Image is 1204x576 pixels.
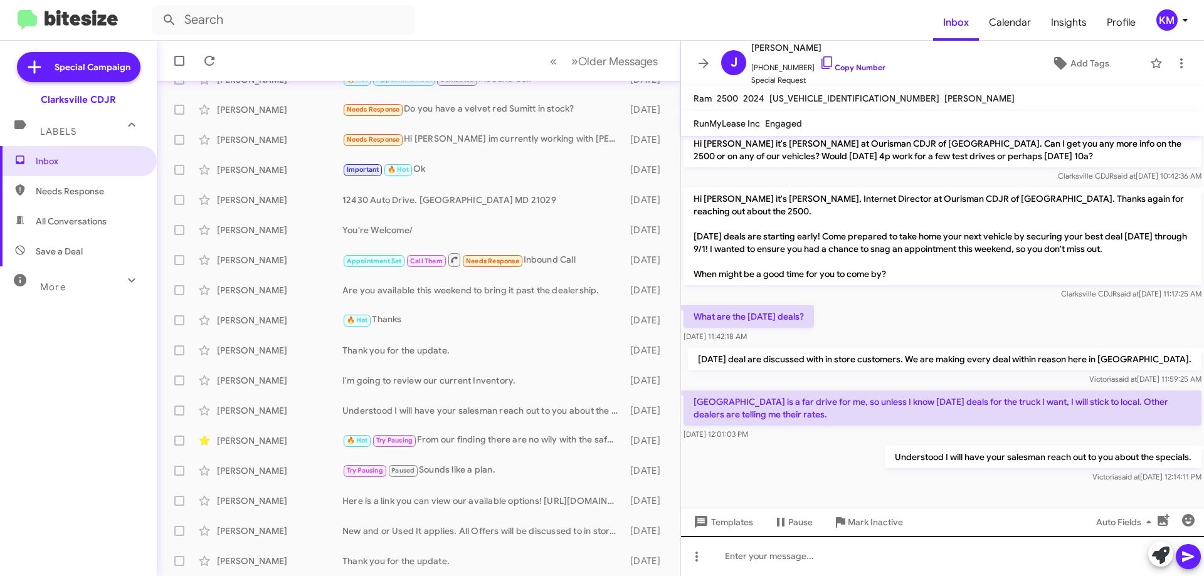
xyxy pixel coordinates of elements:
[578,55,658,68] span: Older Messages
[347,135,400,144] span: Needs Response
[342,495,624,507] div: Here is a link you can view our available options! [URL][DOMAIN_NAME]
[769,93,939,104] span: [US_VEHICLE_IDENTIFICATION_NUMBER]
[342,284,624,296] div: Are you available this weekend to bring it past the dealership.
[217,134,342,146] div: [PERSON_NAME]
[763,511,823,533] button: Pause
[684,187,1201,285] p: Hi [PERSON_NAME] it's [PERSON_NAME], Internet Director at Ourisman CDJR of [GEOGRAPHIC_DATA]. Tha...
[542,48,564,74] button: Previous
[624,194,670,206] div: [DATE]
[347,105,400,113] span: Needs Response
[1089,374,1201,384] span: Victoria [DATE] 11:59:25 AM
[217,374,342,387] div: [PERSON_NAME]
[36,185,142,197] span: Needs Response
[694,93,712,104] span: Ram
[217,495,342,507] div: [PERSON_NAME]
[1041,4,1097,41] span: Insights
[624,434,670,447] div: [DATE]
[691,511,753,533] span: Templates
[1092,472,1201,481] span: Victoria [DATE] 12:14:11 PM
[1015,52,1144,75] button: Add Tags
[36,245,83,258] span: Save a Deal
[684,132,1201,167] p: Hi [PERSON_NAME] it's [PERSON_NAME] at Ourisman CDJR of [GEOGRAPHIC_DATA]. Can I get you any more...
[217,314,342,327] div: [PERSON_NAME]
[1117,289,1139,298] span: said at
[564,48,665,74] button: Next
[55,61,130,73] span: Special Campaign
[1058,171,1201,181] span: Clarksville CDJR [DATE] 10:42:36 AM
[731,53,737,73] span: J
[1146,9,1190,31] button: KM
[217,404,342,417] div: [PERSON_NAME]
[1097,4,1146,41] a: Profile
[944,93,1015,104] span: [PERSON_NAME]
[41,93,116,106] div: Clarksville CDJR
[36,215,107,228] span: All Conversations
[342,344,624,357] div: Thank you for the update.
[217,254,342,266] div: [PERSON_NAME]
[624,134,670,146] div: [DATE]
[684,332,747,341] span: [DATE] 11:42:18 AM
[624,525,670,537] div: [DATE]
[765,118,802,129] span: Engaged
[933,4,979,41] a: Inbox
[217,555,342,567] div: [PERSON_NAME]
[1086,511,1166,533] button: Auto Fields
[979,4,1041,41] a: Calendar
[624,344,670,357] div: [DATE]
[342,132,624,147] div: Hi [PERSON_NAME] im currently working with [PERSON_NAME] at Ourisman to sell these cars we are ju...
[152,5,415,35] input: Search
[347,466,383,474] span: Try Pausing
[624,224,670,236] div: [DATE]
[624,555,670,567] div: [DATE]
[743,93,764,104] span: 2024
[624,464,670,477] div: [DATE]
[342,313,624,327] div: Thanks
[342,374,624,387] div: I'm going to review our current Inventory.
[751,40,885,55] span: [PERSON_NAME]
[624,284,670,296] div: [DATE]
[1115,374,1137,384] span: said at
[624,103,670,116] div: [DATE]
[624,374,670,387] div: [DATE]
[624,404,670,417] div: [DATE]
[347,165,379,174] span: Important
[681,511,763,533] button: Templates
[342,194,624,206] div: 12430 Auto Drive. [GEOGRAPHIC_DATA] MD 21029
[1114,171,1136,181] span: said at
[342,433,624,448] div: From our finding there are no wily with the safety group available at this time.
[342,224,624,236] div: You're Welcome/
[751,55,885,74] span: [PHONE_NUMBER]
[342,463,624,478] div: Sounds like a plan.
[376,436,413,444] span: Try Pausing
[217,103,342,116] div: [PERSON_NAME]
[342,252,624,268] div: Inbound Call
[823,511,913,533] button: Mark Inactive
[347,257,402,265] span: Appointment Set
[217,464,342,477] div: [PERSON_NAME]
[820,63,885,72] a: Copy Number
[571,53,578,69] span: »
[40,281,66,293] span: More
[1061,289,1201,298] span: Clarksville CDJR [DATE] 11:17:25 AM
[751,74,885,86] span: Special Request
[342,404,624,417] div: Understood I will have your salesman reach out to you about the specials.
[217,344,342,357] div: [PERSON_NAME]
[217,525,342,537] div: [PERSON_NAME]
[885,446,1201,468] p: Understood I will have your salesman reach out to you about the specials.
[788,511,813,533] span: Pause
[1096,511,1156,533] span: Auto Fields
[342,555,624,567] div: Thank you for the update.
[217,434,342,447] div: [PERSON_NAME]
[717,93,738,104] span: 2500
[40,126,77,137] span: Labels
[624,164,670,176] div: [DATE]
[410,257,443,265] span: Call Them
[342,162,624,177] div: Ok
[217,224,342,236] div: [PERSON_NAME]
[848,511,903,533] span: Mark Inactive
[466,257,519,265] span: Needs Response
[217,194,342,206] div: [PERSON_NAME]
[347,316,368,324] span: 🔥 Hot
[684,429,748,439] span: [DATE] 12:01:03 PM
